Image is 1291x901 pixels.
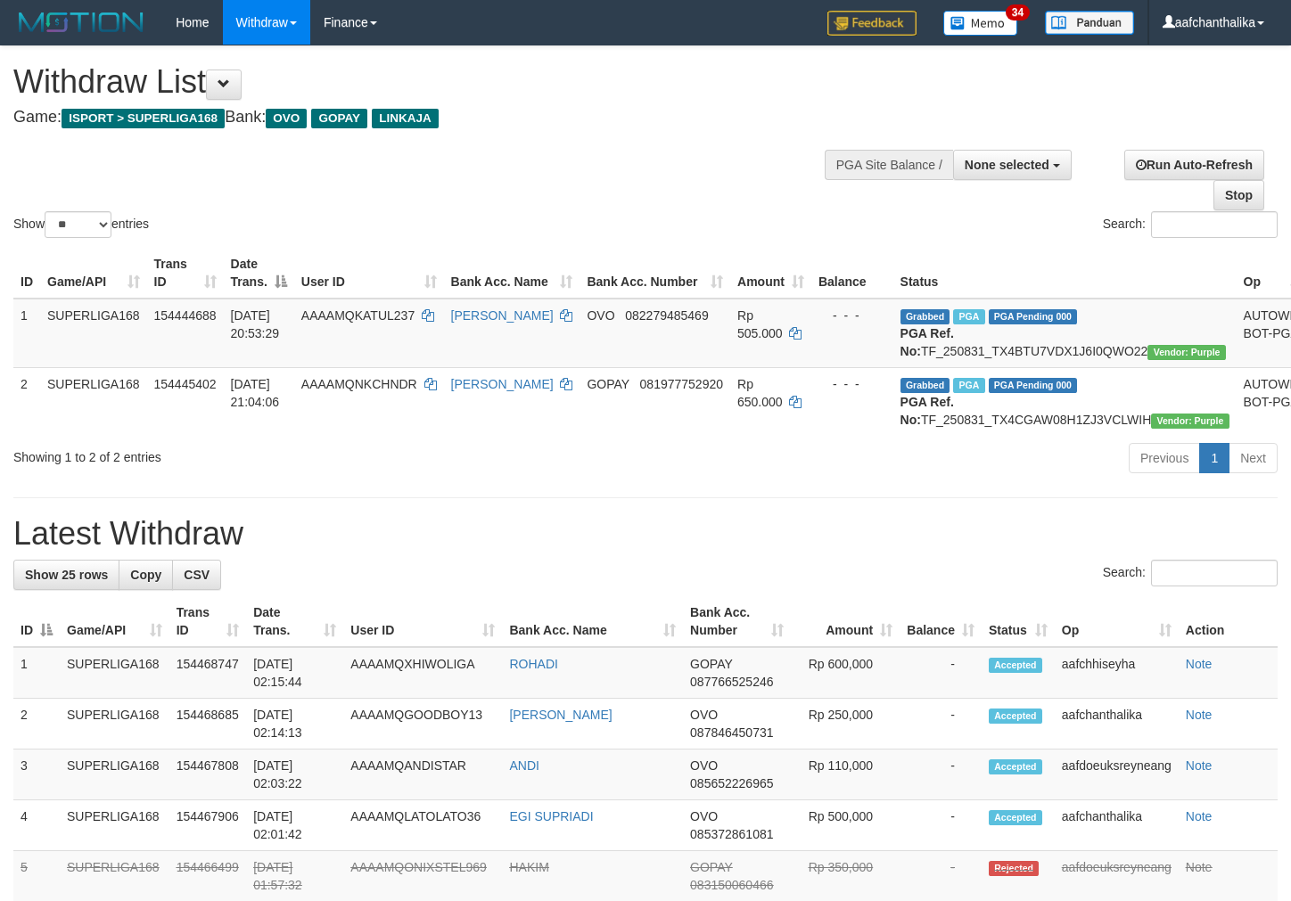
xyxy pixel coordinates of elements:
[1124,150,1264,180] a: Run Auto-Refresh
[989,309,1078,324] span: PGA Pending
[900,596,982,647] th: Balance: activate to sort column ascending
[1103,560,1278,586] label: Search:
[1229,443,1278,473] a: Next
[343,647,502,699] td: AAAAMQXHIWOLIGA
[1186,860,1213,874] a: Note
[343,749,502,800] td: AAAAMQANDISTAR
[683,596,791,647] th: Bank Acc. Number: activate to sort column ascending
[1151,414,1229,429] span: Vendor URL: https://trx4.1velocity.biz
[40,367,147,436] td: SUPERLIGA168
[224,248,294,299] th: Date Trans.: activate to sort column descending
[690,708,718,722] span: OVO
[301,308,415,323] span: AAAAMQKATUL237
[818,307,886,324] div: - - -
[900,395,954,427] b: PGA Ref. No:
[587,308,614,323] span: OVO
[13,749,60,800] td: 3
[13,647,60,699] td: 1
[1147,345,1225,360] span: Vendor URL: https://trx4.1velocity.biz
[737,377,783,409] span: Rp 650.000
[690,878,773,892] span: Copy 083150060466 to clipboard
[943,11,1018,36] img: Button%20Memo.svg
[154,308,217,323] span: 154444688
[953,378,984,393] span: Marked by aafchhiseyha
[451,377,554,391] a: [PERSON_NAME]
[791,800,900,851] td: Rp 500,000
[1151,560,1278,586] input: Search:
[900,309,950,324] span: Grabbed
[1055,749,1179,800] td: aafdoeuksreyneang
[989,709,1042,724] span: Accepted
[989,759,1042,774] span: Accepted
[60,699,169,749] td: SUPERLIGA168
[791,596,900,647] th: Amount: activate to sort column ascending
[343,800,502,851] td: AAAAMQLATOLATO36
[1179,596,1278,647] th: Action
[509,758,539,773] a: ANDI
[372,109,439,128] span: LINKAJA
[1186,758,1213,773] a: Note
[343,596,502,647] th: User ID: activate to sort column ascending
[169,647,247,699] td: 154468747
[40,248,147,299] th: Game/API: activate to sort column ascending
[893,299,1237,368] td: TF_250831_TX4BTU7VDX1J6I0QWO22
[13,441,524,466] div: Showing 1 to 2 of 2 entries
[1151,211,1278,238] input: Search:
[444,248,580,299] th: Bank Acc. Name: activate to sort column ascending
[147,248,224,299] th: Trans ID: activate to sort column ascending
[169,699,247,749] td: 154468685
[811,248,893,299] th: Balance
[13,64,843,100] h1: Withdraw List
[690,657,732,671] span: GOPAY
[1103,211,1278,238] label: Search:
[40,299,147,368] td: SUPERLIGA168
[827,11,917,36] img: Feedback.jpg
[509,708,612,722] a: [PERSON_NAME]
[1186,809,1213,823] a: Note
[266,109,307,128] span: OVO
[246,749,343,800] td: [DATE] 02:03:22
[900,800,982,851] td: -
[900,749,982,800] td: -
[791,749,900,800] td: Rp 110,000
[60,596,169,647] th: Game/API: activate to sort column ascending
[893,367,1237,436] td: TF_250831_TX4CGAW08H1ZJ3VCLWIH
[791,647,900,699] td: Rp 600,000
[580,248,730,299] th: Bank Acc. Number: activate to sort column ascending
[625,308,708,323] span: Copy 082279485469 to clipboard
[1055,699,1179,749] td: aafchanthalika
[1129,443,1200,473] a: Previous
[1006,4,1030,20] span: 34
[989,810,1042,825] span: Accepted
[690,860,732,874] span: GOPAY
[343,699,502,749] td: AAAAMQGOODBOY13
[690,827,773,841] span: Copy 085372861081 to clipboard
[13,248,40,299] th: ID
[1186,708,1213,722] a: Note
[900,647,982,699] td: -
[509,809,593,823] a: EGI SUPRIADI
[900,378,950,393] span: Grabbed
[13,299,40,368] td: 1
[900,326,954,358] b: PGA Ref. No:
[509,657,557,671] a: ROHADI
[45,211,111,238] select: Showentries
[231,308,280,340] span: [DATE] 20:53:29
[690,758,718,773] span: OVO
[509,860,548,874] a: HAKIM
[13,9,149,36] img: MOTION_logo.png
[60,647,169,699] td: SUPERLIGA168
[690,809,718,823] span: OVO
[60,749,169,800] td: SUPERLIGA168
[1055,800,1179,851] td: aafchanthalika
[119,560,173,590] a: Copy
[13,560,119,590] a: Show 25 rows
[587,377,629,391] span: GOPAY
[1045,11,1134,35] img: panduan.png
[130,568,161,582] span: Copy
[1213,180,1264,210] a: Stop
[893,248,1237,299] th: Status
[825,150,953,180] div: PGA Site Balance /
[13,367,40,436] td: 2
[690,776,773,790] span: Copy 085652226965 to clipboard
